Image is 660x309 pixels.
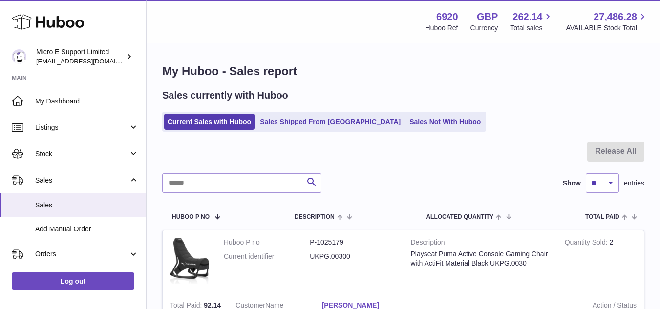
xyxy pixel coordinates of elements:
img: contact@micropcsupport.com [12,49,26,64]
span: Add Manual Order [35,225,139,234]
dt: Huboo P no [224,238,310,247]
strong: Description [411,238,550,249]
img: $_57.JPG [170,238,209,284]
dt: Current identifier [224,252,310,261]
strong: Quantity Sold [565,238,610,248]
span: entries [624,179,644,188]
a: Sales Not With Huboo [406,114,484,130]
a: Current Sales with Huboo [164,114,255,130]
span: Orders [35,249,128,259]
div: Huboo Ref [426,23,458,33]
span: AVAILABLE Stock Total [566,23,648,33]
span: Sales [35,176,128,185]
a: 262.14 Total sales [510,10,554,33]
span: My Dashboard [35,97,139,106]
span: Sales [35,201,139,210]
strong: GBP [477,10,498,23]
span: 262.14 [512,10,542,23]
span: Listings [35,123,128,132]
span: Total paid [585,214,619,220]
td: 2 [557,230,644,293]
strong: 6920 [436,10,458,23]
div: Currency [470,23,498,33]
a: Sales Shipped From [GEOGRAPHIC_DATA] [256,114,404,130]
span: [EMAIL_ADDRESS][DOMAIN_NAME] [36,57,144,65]
span: Customer [235,301,265,309]
a: 27,486.28 AVAILABLE Stock Total [566,10,648,33]
label: Show [563,179,581,188]
span: Total sales [510,23,554,33]
span: 27,486.28 [594,10,637,23]
span: Description [295,214,335,220]
dd: P-1025179 [310,238,396,247]
div: Playseat Puma Active Console Gaming Chair with ActiFit Material Black UKPG.0030 [411,249,550,268]
div: Micro E Support Limited [36,47,124,66]
span: Stock [35,149,128,159]
span: Huboo P no [172,214,210,220]
dd: UKPG.00300 [310,252,396,261]
h2: Sales currently with Huboo [162,89,288,102]
h1: My Huboo - Sales report [162,63,644,79]
span: 92.14 [204,301,221,309]
span: ALLOCATED Quantity [426,214,493,220]
a: Log out [12,272,134,290]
